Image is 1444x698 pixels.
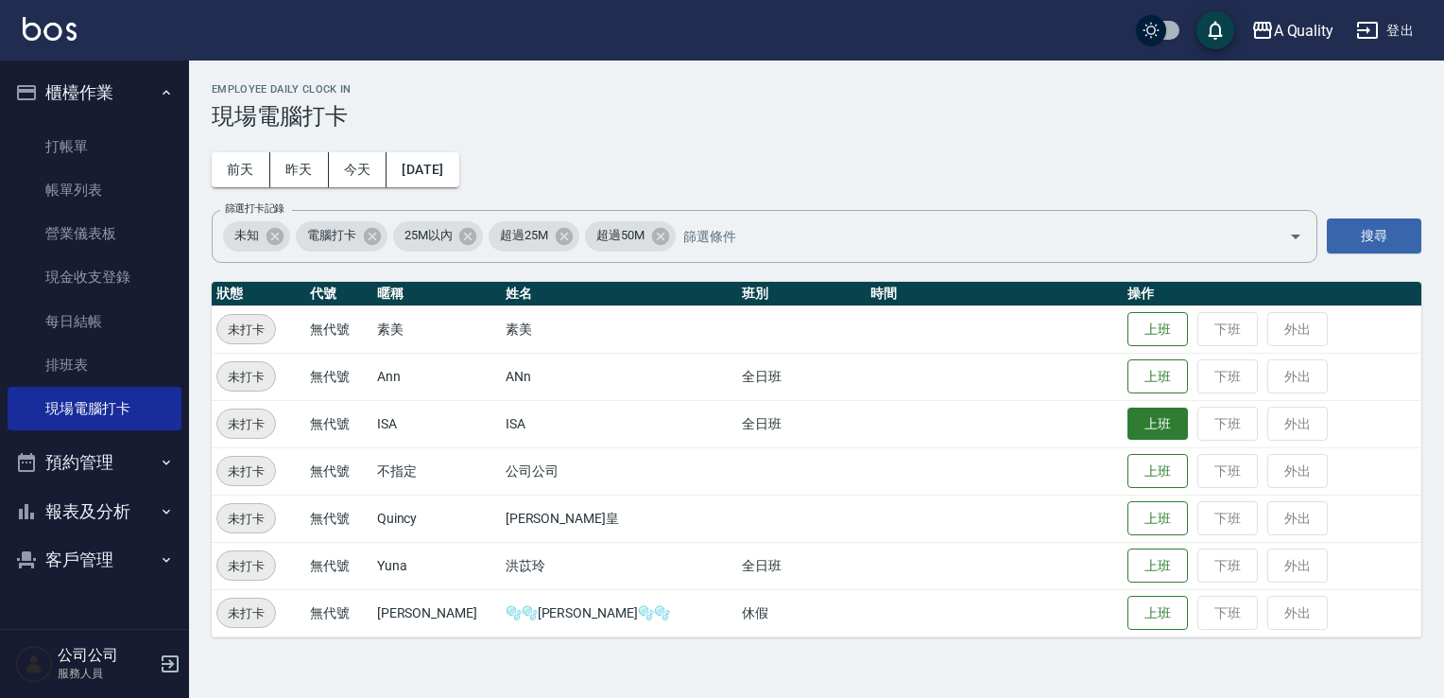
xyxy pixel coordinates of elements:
td: ISA [501,400,738,447]
td: [PERSON_NAME]皇 [501,495,738,542]
button: 報表及分析 [8,487,181,536]
th: 狀態 [212,282,305,306]
span: 未知 [223,226,270,245]
a: 排班表 [8,343,181,387]
span: 未打卡 [217,320,275,340]
th: 班別 [737,282,866,306]
span: 超過50M [585,226,656,245]
button: 櫃檯作業 [8,68,181,117]
td: 洪苡玲 [501,542,738,589]
button: 上班 [1127,359,1188,394]
h3: 現場電腦打卡 [212,103,1421,130]
button: save [1196,11,1234,49]
button: 上班 [1127,408,1188,441]
td: 不指定 [372,447,501,495]
span: 未打卡 [217,509,275,529]
button: 今天 [329,152,387,187]
td: 無代號 [305,400,372,447]
button: 上班 [1127,312,1188,347]
span: 未打卡 [217,556,275,576]
td: ISA [372,400,501,447]
th: 代號 [305,282,372,306]
div: 超過25M [489,221,579,252]
input: 篩選條件 [679,219,1256,253]
button: [DATE] [387,152,458,187]
label: 篩選打卡記錄 [225,201,284,216]
td: 無代號 [305,305,372,353]
p: 服務人員 [58,665,154,682]
button: 預約管理 [8,438,181,487]
div: 25M以內 [393,221,484,252]
button: 上班 [1127,454,1188,489]
a: 帳單列表 [8,168,181,212]
span: 未打卡 [217,603,275,623]
td: 素美 [501,305,738,353]
td: 公司公司 [501,447,738,495]
td: 🫧🫧[PERSON_NAME]🫧🫧 [501,589,738,637]
button: 上班 [1127,549,1188,584]
a: 營業儀表板 [8,212,181,255]
a: 每日結帳 [8,300,181,343]
img: Logo [23,17,77,41]
div: 超過50M [585,221,676,252]
td: Yuna [372,542,501,589]
th: 暱稱 [372,282,501,306]
span: 超過25M [489,226,559,245]
span: 未打卡 [217,367,275,387]
td: Ann [372,353,501,400]
button: 搜尋 [1327,218,1421,253]
div: 電腦打卡 [296,221,387,252]
a: 打帳單 [8,125,181,168]
td: 無代號 [305,495,372,542]
button: 上班 [1127,596,1188,631]
td: 休假 [737,589,866,637]
div: 未知 [223,221,290,252]
td: 全日班 [737,400,866,447]
img: Person [15,645,53,683]
td: 全日班 [737,542,866,589]
th: 時間 [866,282,1123,306]
h5: 公司公司 [58,646,154,665]
td: 無代號 [305,447,372,495]
button: A Quality [1244,11,1342,50]
td: ANn [501,353,738,400]
h2: Employee Daily Clock In [212,83,1421,96]
a: 現場電腦打卡 [8,387,181,430]
button: Open [1281,221,1311,252]
a: 現金收支登錄 [8,255,181,299]
td: [PERSON_NAME] [372,589,501,637]
span: 電腦打卡 [296,226,368,245]
button: 上班 [1127,501,1188,536]
th: 操作 [1123,282,1421,306]
button: 前天 [212,152,270,187]
td: 素美 [372,305,501,353]
div: A Quality [1274,19,1334,43]
td: Quincy [372,495,501,542]
td: 無代號 [305,353,372,400]
td: 全日班 [737,353,866,400]
span: 未打卡 [217,414,275,434]
button: 客戶管理 [8,535,181,585]
button: 昨天 [270,152,329,187]
button: 登出 [1349,13,1421,48]
td: 無代號 [305,589,372,637]
td: 無代號 [305,542,372,589]
span: 25M以內 [393,226,464,245]
th: 姓名 [501,282,738,306]
span: 未打卡 [217,462,275,481]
